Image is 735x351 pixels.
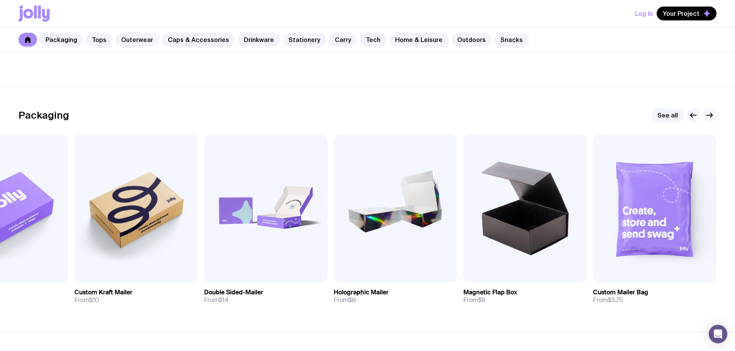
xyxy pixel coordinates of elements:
[329,33,357,47] a: Carry
[19,109,69,121] h2: Packaging
[115,33,159,47] a: Outerwear
[39,33,83,47] a: Packaging
[89,296,99,304] span: $10
[463,289,517,296] h3: Magnetic Flap Box
[608,296,623,304] span: $3.75
[74,289,132,296] h3: Custom Kraft Mailer
[635,7,653,20] button: Log In
[204,282,328,310] a: Double Sided-MailerFrom$14
[389,33,449,47] a: Home & Leisure
[74,282,198,310] a: Custom Kraft MailerFrom$10
[651,108,684,122] a: See all
[219,296,228,304] span: $14
[593,296,623,304] span: From
[463,282,587,310] a: Magnetic Flap BoxFrom$9
[334,282,457,310] a: Holographic MailerFrom$8
[463,296,485,304] span: From
[204,289,263,296] h3: Double Sided-Mailer
[451,33,492,47] a: Outdoors
[478,296,485,304] span: $9
[86,33,113,47] a: Tops
[494,33,529,47] a: Snacks
[334,289,389,296] h3: Holographic Mailer
[282,33,326,47] a: Stationery
[663,10,700,17] span: Your Project
[709,325,727,343] div: Open Intercom Messenger
[360,33,387,47] a: Tech
[657,7,716,20] button: Your Project
[162,33,235,47] a: Caps & Accessories
[74,296,99,304] span: From
[238,33,280,47] a: Drinkware
[593,282,716,310] a: Custom Mailer BagFrom$3.75
[204,296,228,304] span: From
[593,289,648,296] h3: Custom Mailer Bag
[334,296,356,304] span: From
[348,296,356,304] span: $8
